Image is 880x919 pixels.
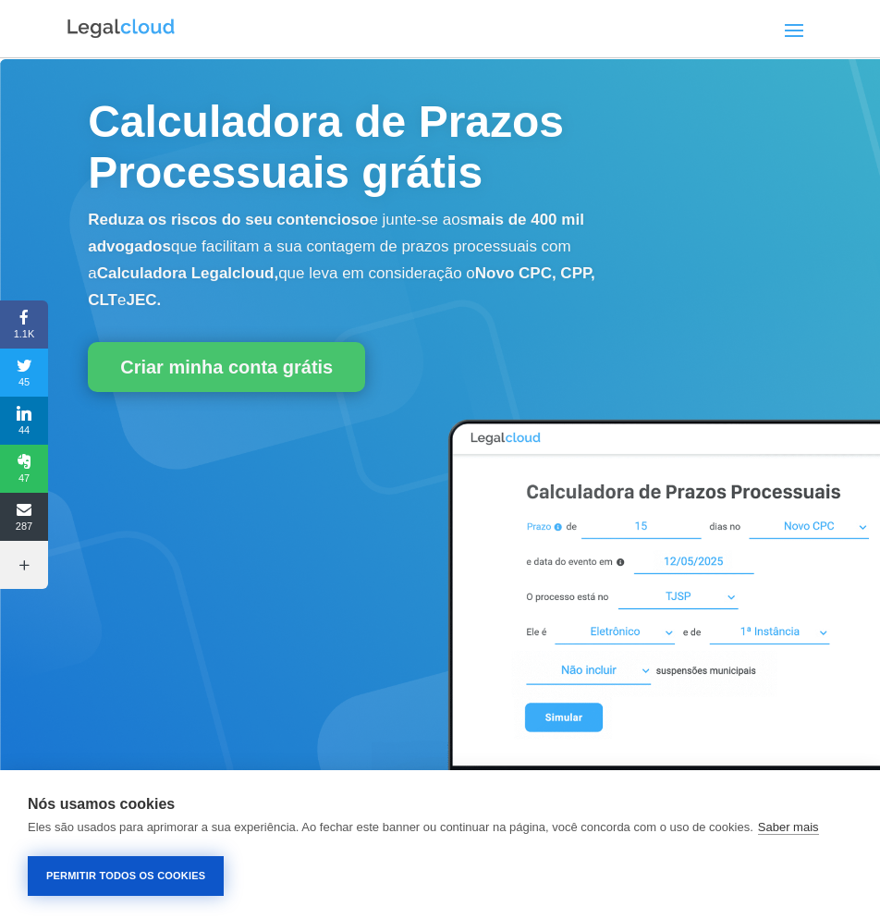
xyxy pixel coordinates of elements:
a: Saber mais [758,820,819,835]
p: e junte-se aos que facilitam a sua contagem de prazos processuais com a que leva em consideração o e [88,207,598,313]
b: mais de 400 mil advogados [88,211,584,255]
b: Reduza os riscos do seu contencioso [88,211,369,228]
img: Logo da Legalcloud [66,17,177,41]
button: Permitir Todos os Cookies [28,856,224,896]
b: Calculadora Legalcloud, [97,264,279,282]
a: Criar minha conta grátis [88,342,365,392]
strong: Nós usamos cookies [28,796,175,812]
span: Calculadora de Prazos Processuais grátis [88,97,564,197]
b: Novo CPC, CPP, CLT [88,264,595,309]
p: Eles são usados para aprimorar a sua experiência. Ao fechar este banner ou continuar na página, v... [28,820,753,834]
b: JEC. [126,291,161,309]
img: Calculadora de Prazos Processuais Legalcloud [372,401,880,817]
